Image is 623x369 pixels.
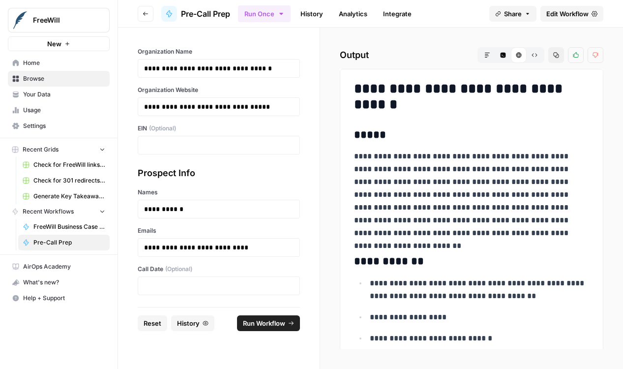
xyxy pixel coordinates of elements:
button: What's new? [8,275,110,290]
span: Pre-Call Prep [33,238,105,247]
span: Help + Support [23,294,105,303]
span: Browse [23,74,105,83]
button: Recent Workflows [8,204,110,219]
span: Recent Workflows [23,207,74,216]
label: Emails [138,226,300,235]
a: Integrate [377,6,417,22]
button: Run Workflow [237,315,300,331]
label: Call Date [138,265,300,274]
span: (Optional) [165,265,192,274]
span: History [177,318,200,328]
a: Your Data [8,87,110,102]
a: Analytics [333,6,373,22]
a: Check for 301 redirects on page Grid [18,173,110,188]
button: Run Once [238,5,291,22]
span: (Optional) [149,124,176,133]
span: FreeWill [33,15,92,25]
div: What's new? [8,275,109,290]
button: New [8,36,110,51]
a: Browse [8,71,110,87]
button: History [171,315,214,331]
span: Home [23,59,105,67]
label: EIN [138,124,300,133]
button: Help + Support [8,290,110,306]
label: Organization Website [138,86,300,94]
a: AirOps Academy [8,259,110,275]
a: Home [8,55,110,71]
a: Check for FreeWill links on partner's external website [18,157,110,173]
a: History [295,6,329,22]
a: Pre-Call Prep [161,6,230,22]
h2: Output [340,47,603,63]
button: Reset [138,315,167,331]
span: AirOps Academy [23,262,105,271]
button: Workspace: FreeWill [8,8,110,32]
span: Generate Key Takeaways from Webinar Transcripts [33,192,105,201]
a: Usage [8,102,110,118]
label: Names [138,188,300,197]
button: Share [489,6,536,22]
button: Recent Grids [8,142,110,157]
img: FreeWill Logo [11,11,29,29]
span: Share [504,9,522,19]
a: Settings [8,118,110,134]
a: Generate Key Takeaways from Webinar Transcripts [18,188,110,204]
label: Organization Name [138,47,300,56]
span: Recent Grids [23,145,59,154]
span: New [47,39,61,49]
span: Reset [144,318,161,328]
a: Pre-Call Prep [18,235,110,250]
a: Edit Workflow [540,6,603,22]
a: FreeWill Business Case Generator v2 [18,219,110,235]
span: Check for FreeWill links on partner's external website [33,160,105,169]
span: Pre-Call Prep [181,8,230,20]
div: Prospect Info [138,166,300,180]
span: Check for 301 redirects on page Grid [33,176,105,185]
span: Run Workflow [243,318,285,328]
span: Edit Workflow [546,9,589,19]
span: Usage [23,106,105,115]
span: FreeWill Business Case Generator v2 [33,222,105,231]
span: Your Data [23,90,105,99]
span: Settings [23,122,105,130]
